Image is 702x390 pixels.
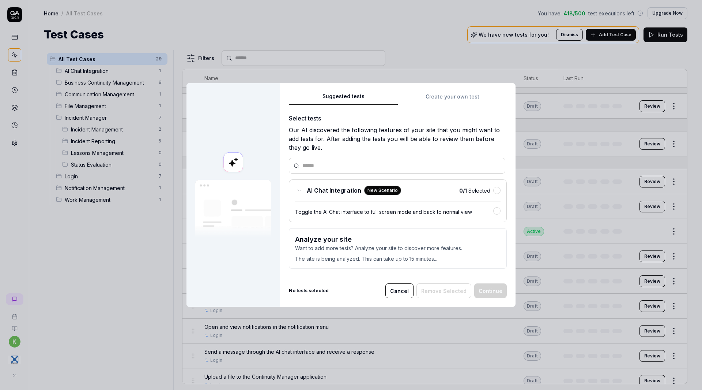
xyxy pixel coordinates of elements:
[295,234,501,244] h3: Analyze your site
[295,208,493,216] div: Toggle the AI Chat interface to full screen mode and back to normal view
[474,283,507,298] button: Continue
[289,92,398,105] button: Suggested tests
[289,287,329,294] b: No tests selected
[295,244,501,252] p: Want to add more tests? Analyze your site to discover more features.
[459,187,467,194] b: 0 / 1
[459,187,490,194] span: Selected
[289,126,507,152] div: Our AI discovered the following features of your site that you might want to add tests for. After...
[295,252,501,263] p: The site is being analyzed. This can take up to 15 minutes...
[307,186,361,195] span: AI Chat Integration
[416,283,471,298] button: Remove Selected
[289,114,507,123] div: Select tests
[195,180,271,238] img: Our AI scans your site and suggests things to test
[385,283,414,298] button: Cancel
[364,186,401,195] div: New Scenario
[398,92,507,105] button: Create your own test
